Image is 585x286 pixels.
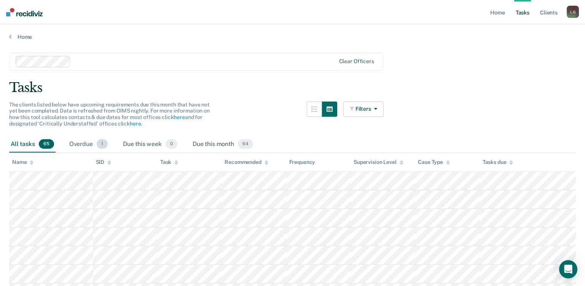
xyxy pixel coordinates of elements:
[39,139,54,149] span: 65
[9,80,576,95] div: Tasks
[174,114,185,120] a: here
[567,6,579,18] div: L G
[343,102,384,117] button: Filters
[9,102,210,127] span: The clients listed below have upcoming requirements due this month that have not yet been complet...
[567,6,579,18] button: LG
[130,121,141,127] a: here
[238,139,253,149] span: 64
[339,58,374,65] div: Clear officers
[12,159,33,165] div: Name
[225,159,268,165] div: Recommended
[68,136,109,153] div: Overdue1
[354,159,403,165] div: Supervision Level
[483,159,513,165] div: Tasks due
[191,136,255,153] div: Due this month64
[96,159,112,165] div: SID
[97,139,108,149] span: 1
[9,33,576,40] a: Home
[559,260,577,278] div: Open Intercom Messenger
[166,139,177,149] span: 0
[418,159,450,165] div: Case Type
[160,159,178,165] div: Task
[6,8,43,16] img: Recidiviz
[9,136,56,153] div: All tasks65
[289,159,316,165] div: Frequency
[121,136,179,153] div: Due this week0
